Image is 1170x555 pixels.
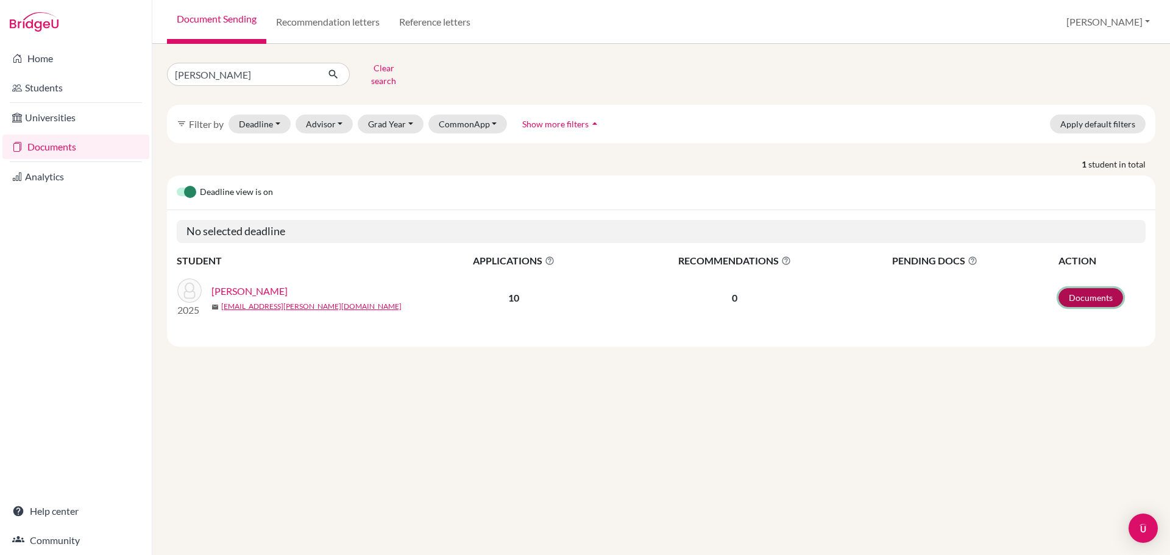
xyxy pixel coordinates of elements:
span: Deadline view is on [200,185,273,200]
span: PENDING DOCS [892,253,1057,268]
a: [PERSON_NAME] [211,284,288,299]
a: Home [2,46,149,71]
a: Documents [1058,288,1123,307]
th: STUDENT [177,253,420,269]
a: Analytics [2,164,149,189]
strong: 1 [1082,158,1088,171]
button: Grad Year [358,115,424,133]
a: Students [2,76,149,100]
p: 2025 [177,303,202,317]
input: Find student by name... [167,63,318,86]
p: 0 [608,291,862,305]
button: Deadline [229,115,291,133]
button: CommonApp [428,115,508,133]
span: APPLICATIONS [421,253,606,268]
div: Open Intercom Messenger [1129,514,1158,543]
button: Clear search [350,58,417,90]
th: ACTION [1058,253,1146,269]
h5: No selected deadline [177,220,1146,243]
a: [EMAIL_ADDRESS][PERSON_NAME][DOMAIN_NAME] [221,301,402,312]
span: student in total [1088,158,1155,171]
img: Bridge-U [10,12,58,32]
span: Show more filters [522,119,589,129]
img: Frick, Lily [177,278,202,303]
span: Filter by [189,118,224,130]
i: arrow_drop_up [589,118,601,130]
button: Apply default filters [1050,115,1146,133]
a: Community [2,528,149,553]
span: mail [211,303,219,311]
i: filter_list [177,119,186,129]
a: Help center [2,499,149,523]
span: RECOMMENDATIONS [608,253,862,268]
b: 10 [508,292,519,303]
a: Universities [2,105,149,130]
button: [PERSON_NAME] [1061,10,1155,34]
button: Advisor [296,115,353,133]
a: Documents [2,135,149,159]
button: Show more filtersarrow_drop_up [512,115,611,133]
